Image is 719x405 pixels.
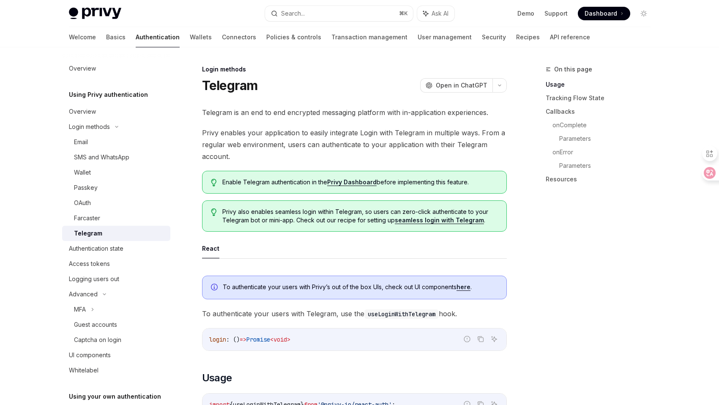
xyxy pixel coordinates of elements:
[74,167,91,178] div: Wallet
[202,308,507,320] span: To authenticate your users with Telegram, use the hook.
[69,107,96,117] div: Overview
[62,332,170,348] a: Captcha on login
[62,363,170,378] a: Whitelabel
[202,127,507,162] span: Privy enables your application to easily integrate Login with Telegram in multiple ways. From a r...
[418,27,472,47] a: User management
[62,348,170,363] a: UI components
[266,27,321,47] a: Policies & controls
[202,78,258,93] h1: Telegram
[273,336,287,343] span: void
[457,283,470,291] a: here
[209,336,226,343] span: login
[69,122,110,132] div: Login methods
[62,104,170,119] a: Overview
[69,289,98,299] div: Advanced
[74,304,86,315] div: MFA
[211,208,217,216] svg: Tip
[559,132,657,145] a: Parameters
[222,27,256,47] a: Connectors
[546,78,657,91] a: Usage
[287,336,290,343] span: >
[222,208,498,224] span: Privy also enables seamless login within Telegram, so users can zero-click authenticate to your T...
[489,334,500,345] button: Ask AI
[69,350,111,360] div: UI components
[74,228,102,238] div: Telegram
[62,241,170,256] a: Authentication state
[74,137,88,147] div: Email
[281,8,305,19] div: Search...
[270,336,273,343] span: <
[74,183,98,193] div: Passkey
[202,65,507,74] div: Login methods
[550,27,590,47] a: API reference
[62,61,170,76] a: Overview
[211,284,219,292] svg: Info
[62,195,170,211] a: OAuth
[74,335,121,345] div: Captcha on login
[554,64,592,74] span: On this page
[69,365,98,375] div: Whitelabel
[417,6,454,21] button: Ask AI
[552,145,657,159] a: onError
[552,118,657,132] a: onComplete
[517,9,534,18] a: Demo
[546,105,657,118] a: Callbacks
[544,9,568,18] a: Support
[240,336,246,343] span: =>
[106,27,126,47] a: Basics
[546,91,657,105] a: Tracking Flow State
[436,81,487,90] span: Open in ChatGPT
[578,7,630,20] a: Dashboard
[62,150,170,165] a: SMS and WhatsApp
[559,159,657,172] a: Parameters
[482,27,506,47] a: Security
[74,198,91,208] div: OAuth
[265,6,413,21] button: Search...⌘K
[62,165,170,180] a: Wallet
[62,180,170,195] a: Passkey
[69,274,119,284] div: Logging users out
[395,216,484,224] a: seamless login with Telegram
[637,7,651,20] button: Toggle dark mode
[327,178,377,186] a: Privy Dashboard
[211,179,217,186] svg: Tip
[74,320,117,330] div: Guest accounts
[202,238,219,258] button: React
[202,371,232,385] span: Usage
[69,8,121,19] img: light logo
[432,9,448,18] span: Ask AI
[202,107,507,118] span: Telegram is an end to end encrypted messaging platform with in-application experiences.
[399,10,408,17] span: ⌘ K
[331,27,407,47] a: Transaction management
[69,27,96,47] a: Welcome
[223,283,498,291] span: To authenticate your users with Privy’s out of the box UIs, check out UI components .
[462,334,473,345] button: Report incorrect code
[74,152,129,162] div: SMS and WhatsApp
[62,134,170,150] a: Email
[69,63,96,74] div: Overview
[226,336,240,343] span: : ()
[69,90,148,100] h5: Using Privy authentication
[62,317,170,332] a: Guest accounts
[74,213,100,223] div: Farcaster
[62,256,170,271] a: Access tokens
[222,178,498,186] span: Enable Telegram authentication in the before implementing this feature.
[475,334,486,345] button: Copy the contents from the code block
[585,9,617,18] span: Dashboard
[516,27,540,47] a: Recipes
[546,172,657,186] a: Resources
[62,226,170,241] a: Telegram
[364,309,439,319] code: useLoginWithTelegram
[69,244,123,254] div: Authentication state
[246,336,270,343] span: Promise
[190,27,212,47] a: Wallets
[69,391,161,402] h5: Using your own authentication
[62,211,170,226] a: Farcaster
[420,78,492,93] button: Open in ChatGPT
[62,271,170,287] a: Logging users out
[69,259,110,269] div: Access tokens
[136,27,180,47] a: Authentication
